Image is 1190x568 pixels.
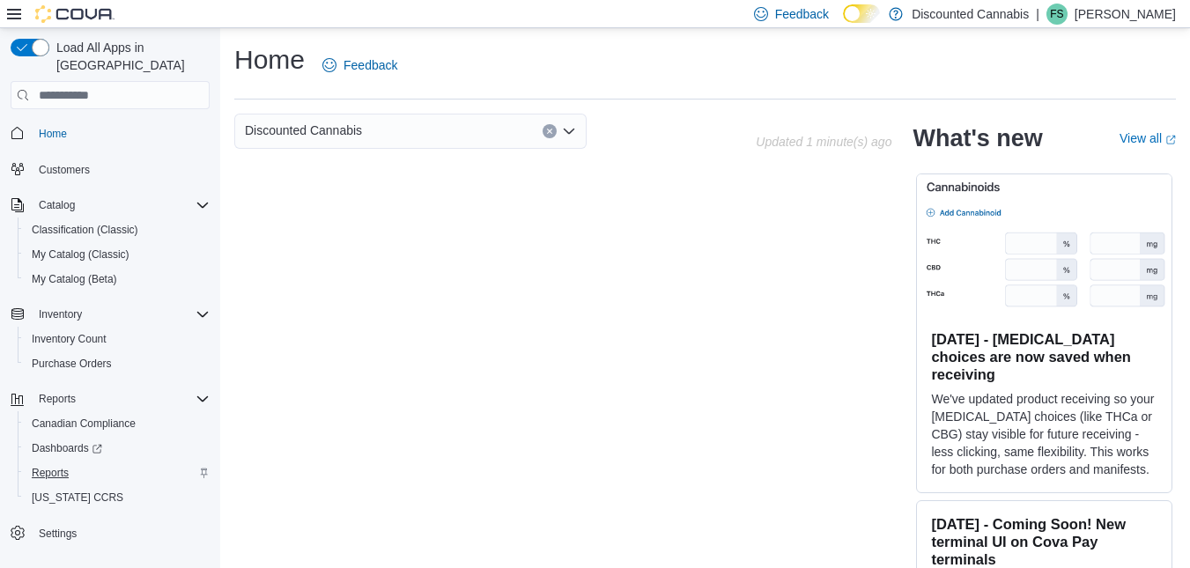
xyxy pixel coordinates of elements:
[18,461,217,485] button: Reports
[931,515,1157,568] h3: [DATE] - Coming Soon! New terminal UI on Cova Pay terminals
[32,522,210,544] span: Settings
[25,269,124,290] a: My Catalog (Beta)
[49,39,210,74] span: Load All Apps in [GEOGRAPHIC_DATA]
[39,527,77,541] span: Settings
[25,328,114,350] a: Inventory Count
[18,267,217,291] button: My Catalog (Beta)
[4,157,217,182] button: Customers
[18,327,217,351] button: Inventory Count
[1046,4,1068,25] div: Felix Saji
[25,462,76,483] a: Reports
[25,219,145,240] a: Classification (Classic)
[1165,135,1176,145] svg: External link
[344,56,397,74] span: Feedback
[35,5,115,23] img: Cova
[25,328,210,350] span: Inventory Count
[32,272,117,286] span: My Catalog (Beta)
[18,218,217,242] button: Classification (Classic)
[315,48,404,83] a: Feedback
[931,330,1157,383] h3: [DATE] - [MEDICAL_DATA] choices are now saved when receiving
[912,4,1029,25] p: Discounted Cannabis
[25,413,210,434] span: Canadian Compliance
[32,122,210,144] span: Home
[25,269,210,290] span: My Catalog (Beta)
[18,436,217,461] a: Dashboards
[4,193,217,218] button: Catalog
[32,523,84,544] a: Settings
[32,417,136,431] span: Canadian Compliance
[25,219,210,240] span: Classification (Classic)
[32,466,69,480] span: Reports
[245,120,362,141] span: Discounted Cannabis
[543,124,557,138] button: Clear input
[32,357,112,371] span: Purchase Orders
[25,413,143,434] a: Canadian Compliance
[32,247,129,262] span: My Catalog (Classic)
[4,387,217,411] button: Reports
[562,124,576,138] button: Open list of options
[25,438,210,459] span: Dashboards
[25,353,119,374] a: Purchase Orders
[1050,4,1063,25] span: FS
[843,23,844,24] span: Dark Mode
[32,159,210,181] span: Customers
[18,411,217,436] button: Canadian Compliance
[39,198,75,212] span: Catalog
[843,4,880,23] input: Dark Mode
[32,441,102,455] span: Dashboards
[32,388,210,409] span: Reports
[25,487,130,508] a: [US_STATE] CCRS
[32,195,82,216] button: Catalog
[32,304,89,325] button: Inventory
[39,163,90,177] span: Customers
[32,223,138,237] span: Classification (Classic)
[25,438,109,459] a: Dashboards
[39,307,82,321] span: Inventory
[39,127,67,141] span: Home
[32,491,123,505] span: [US_STATE] CCRS
[25,353,210,374] span: Purchase Orders
[931,390,1157,478] p: We've updated product receiving so your [MEDICAL_DATA] choices (like THCa or CBG) stay visible fo...
[32,388,83,409] button: Reports
[25,244,137,265] a: My Catalog (Classic)
[4,302,217,327] button: Inventory
[1036,4,1039,25] p: |
[32,159,97,181] a: Customers
[234,42,305,77] h1: Home
[32,332,107,346] span: Inventory Count
[39,392,76,406] span: Reports
[18,242,217,267] button: My Catalog (Classic)
[25,462,210,483] span: Reports
[775,5,829,23] span: Feedback
[32,195,210,216] span: Catalog
[18,351,217,376] button: Purchase Orders
[32,123,74,144] a: Home
[1120,131,1176,145] a: View allExternal link
[913,124,1042,152] h2: What's new
[32,304,210,325] span: Inventory
[18,485,217,510] button: [US_STATE] CCRS
[1075,4,1176,25] p: [PERSON_NAME]
[4,520,217,546] button: Settings
[25,487,210,508] span: Washington CCRS
[25,244,210,265] span: My Catalog (Classic)
[4,120,217,145] button: Home
[756,135,891,149] p: Updated 1 minute(s) ago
